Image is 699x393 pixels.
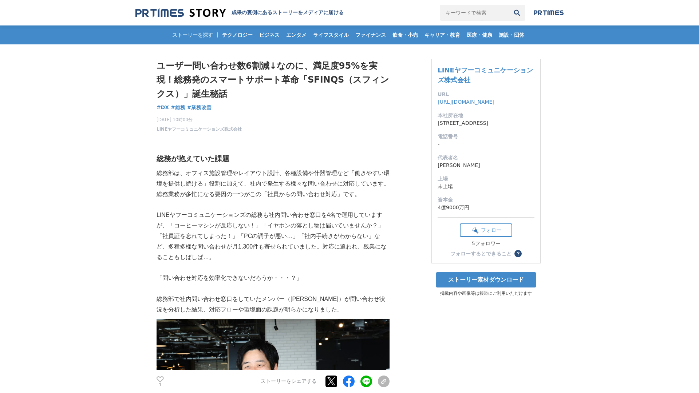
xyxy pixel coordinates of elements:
span: 飲食・小売 [390,32,421,38]
h1: ユーザー問い合わせ数6割減↓なのに、満足度95%を実現！総務発のスマートサポート革命「SFINQS（スフィンクス）」誕生秘話 [157,59,390,101]
img: prtimes [534,10,564,16]
a: ストーリー素材ダウンロード [436,272,536,287]
span: キャリア・教育 [422,32,463,38]
a: ビジネス [256,25,283,44]
a: キャリア・教育 [422,25,463,44]
div: 5フォロワー [460,241,512,247]
h2: 成果の裏側にあるストーリーをメディアに届ける [232,9,344,16]
dd: 4億9000万円 [438,204,534,211]
div: フォローするとできること [450,251,512,256]
span: ビジネス [256,32,283,38]
button: 検索 [509,5,525,21]
a: 施設・団体 [496,25,527,44]
p: 掲載内容や画像等は報道にご利用いただけます [431,290,541,297]
p: 総務部で社内問い合わせ窓口をしていたメンバー（[PERSON_NAME]）が問い合わせ状況を分析した結果、対応フローや環境面の課題が明らかになりました。 [157,294,390,315]
p: 総務部は、オフィス施設管理やレイアウト設計、各種設備や什器管理など「働きやすい環境を提供し続ける」役割に加えて、社内で発生する様々な問い合わせに対応しています。 [157,168,390,189]
span: ライフスタイル [310,32,352,38]
a: 医療・健康 [464,25,495,44]
dt: 電話番号 [438,133,534,140]
a: #業務改善 [187,104,212,111]
input: キーワードで検索 [440,5,509,21]
a: ファイナンス [352,25,389,44]
dd: 未上場 [438,183,534,190]
dt: 本社所在地 [438,112,534,119]
dt: 代表者名 [438,154,534,162]
span: [DATE] 10時00分 [157,116,242,123]
dt: URL [438,91,534,98]
dd: [STREET_ADDRESS] [438,119,534,127]
span: エンタメ [283,32,309,38]
img: 成果の裏側にあるストーリーをメディアに届ける [135,8,226,18]
p: 1 [157,383,164,387]
p: 「問い合わせ対応を効率化できないだろうか・・・？」 [157,273,390,283]
a: エンタメ [283,25,309,44]
button: フォロー [460,223,512,237]
strong: 総務が抱えていた課題 [157,155,229,163]
a: LINEヤフーコミュニケーションズ株式会社 [157,126,242,132]
span: ファイナンス [352,32,389,38]
a: ライフスタイル [310,25,352,44]
a: テクノロジー [219,25,256,44]
span: 施設・団体 [496,32,527,38]
a: 成果の裏側にあるストーリーをメディアに届ける 成果の裏側にあるストーリーをメディアに届ける [135,8,344,18]
span: ？ [516,251,521,256]
button: ？ [514,250,522,257]
a: LINEヤフーコミュニケーションズ株式会社 [438,66,533,84]
a: #総務 [171,104,185,111]
dt: 上場 [438,175,534,183]
dt: 資本金 [438,196,534,204]
span: 医療・健康 [464,32,495,38]
p: 総務業務が多忙になる要因の一つがこの「社員からの問い合わせ対応」です。 [157,189,390,200]
a: 飲食・小売 [390,25,421,44]
a: [URL][DOMAIN_NAME] [438,99,494,105]
span: テクノロジー [219,32,256,38]
dd: - [438,140,534,148]
p: ストーリーをシェアする [261,378,317,385]
a: #DX [157,104,169,111]
dd: [PERSON_NAME] [438,162,534,169]
p: LINEヤフーコミュニケーションズの総務も社内問い合わせ窓口を4名で運用していますが、「コーヒーマシンが反応しない！」「イヤホンの落とし物は届いていませんか？」「社員証を忘れてしまった！」「PC... [157,210,390,262]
